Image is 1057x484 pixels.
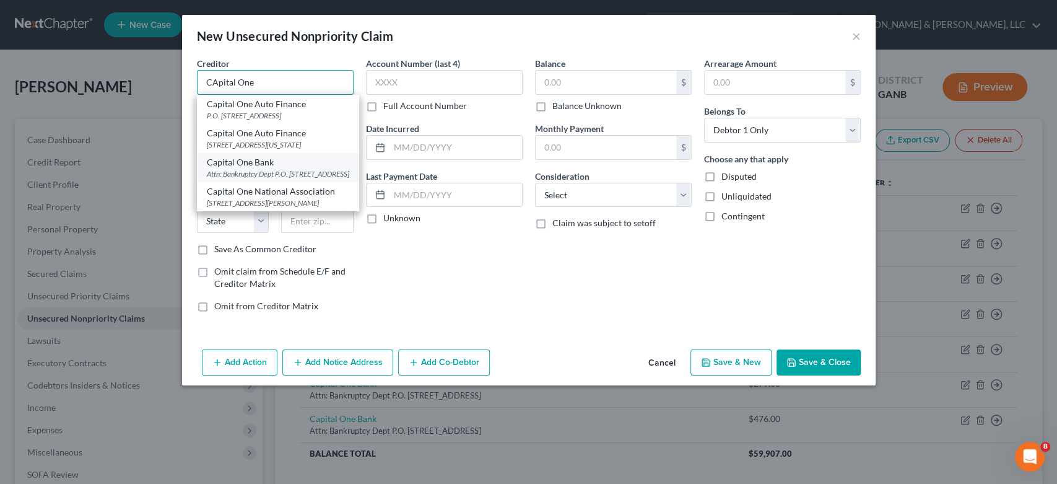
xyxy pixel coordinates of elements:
label: Date Incurred [366,122,419,135]
button: Add Action [202,350,277,376]
div: P.O. [STREET_ADDRESS] [207,110,349,121]
span: Contingent [721,211,765,221]
button: Cancel [638,351,685,376]
div: Capital One National Association [207,185,349,198]
button: Save & New [690,350,772,376]
div: $ [676,71,691,94]
span: Omit from Creditor Matrix [214,301,318,311]
input: 0.00 [705,71,845,94]
div: $ [845,71,860,94]
div: [STREET_ADDRESS][US_STATE] [207,139,349,150]
input: MM/DD/YYYY [389,183,522,207]
input: 0.00 [536,71,676,94]
span: Belongs To [704,106,746,117]
label: Last Payment Date [366,170,437,183]
div: Capital One Auto Finance [207,127,349,139]
input: Search creditor by name... [197,70,354,95]
span: Omit claim from Schedule E/F and Creditor Matrix [214,266,346,289]
div: [STREET_ADDRESS][PERSON_NAME] [207,198,349,208]
label: Consideration [535,170,589,183]
input: Enter zip... [281,208,354,233]
div: Capital One Auto Finance [207,98,349,110]
label: Unknown [383,212,420,224]
span: Unliquidated [721,191,772,201]
label: Balance [535,57,565,70]
div: Attn: Bankruptcy Dept P.O. [STREET_ADDRESS] [207,169,349,179]
span: Creditor [197,58,230,69]
button: × [852,29,861,43]
input: XXXX [366,70,523,95]
span: 8 [1040,442,1050,452]
input: MM/DD/YYYY [389,136,522,159]
iframe: Intercom live chat [1015,442,1045,472]
button: Add Notice Address [282,350,393,376]
label: Full Account Number [383,100,467,112]
input: 0.00 [536,136,676,159]
label: Monthly Payment [535,122,604,135]
label: Balance Unknown [552,100,622,112]
label: Account Number (last 4) [366,57,460,70]
label: Save As Common Creditor [214,243,316,255]
label: Arrearage Amount [704,57,776,70]
span: Claim was subject to setoff [552,218,656,228]
button: Save & Close [776,350,861,376]
label: Choose any that apply [704,152,788,165]
div: New Unsecured Nonpriority Claim [197,27,393,45]
div: Capital One Bank [207,156,349,169]
span: Disputed [721,171,757,182]
button: Add Co-Debtor [398,350,490,376]
div: $ [676,136,691,159]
